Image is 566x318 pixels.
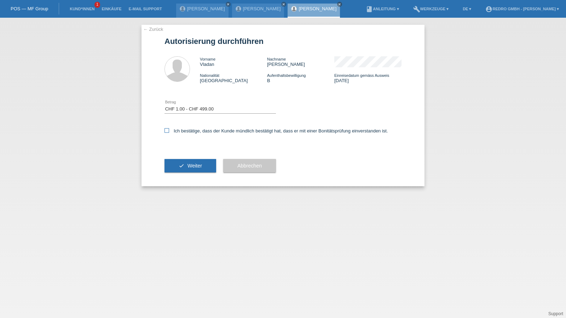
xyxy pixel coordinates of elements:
a: Support [548,311,563,316]
i: close [282,2,285,6]
div: [DATE] [334,73,402,83]
div: [GEOGRAPHIC_DATA] [200,73,267,83]
div: B [267,73,334,83]
i: account_circle [485,6,492,13]
i: close [338,2,341,6]
a: bookAnleitung ▾ [362,7,402,11]
span: Weiter [187,163,202,169]
label: Ich bestätige, dass der Kunde mündlich bestätigt hat, dass er mit einer Bonitätsprüfung einversta... [164,128,388,134]
a: POS — MF Group [11,6,48,11]
a: Einkäufe [98,7,125,11]
i: book [366,6,373,13]
a: account_circleRedro GmbH - [PERSON_NAME] ▾ [482,7,562,11]
span: Nachname [267,57,286,61]
span: 1 [94,2,100,8]
i: check [179,163,184,169]
button: Abbrechen [223,159,276,172]
h1: Autorisierung durchführen [164,37,402,46]
div: [PERSON_NAME] [267,56,334,67]
a: DE ▾ [459,7,475,11]
a: ← Zurück [143,27,163,32]
span: Nationalität [200,73,219,78]
a: [PERSON_NAME] [243,6,281,11]
button: check Weiter [164,159,216,172]
i: build [413,6,420,13]
a: Kund*innen [66,7,98,11]
a: [PERSON_NAME] [299,6,336,11]
div: Vladan [200,56,267,67]
a: [PERSON_NAME] [187,6,225,11]
a: E-Mail Support [125,7,166,11]
span: Vorname [200,57,215,61]
i: close [226,2,230,6]
span: Einreisedatum gemäss Ausweis [334,73,389,78]
span: Abbrechen [237,163,262,169]
a: close [226,2,231,7]
a: buildWerkzeuge ▾ [410,7,452,11]
span: Aufenthaltsbewilligung [267,73,306,78]
a: close [281,2,286,7]
a: close [337,2,342,7]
